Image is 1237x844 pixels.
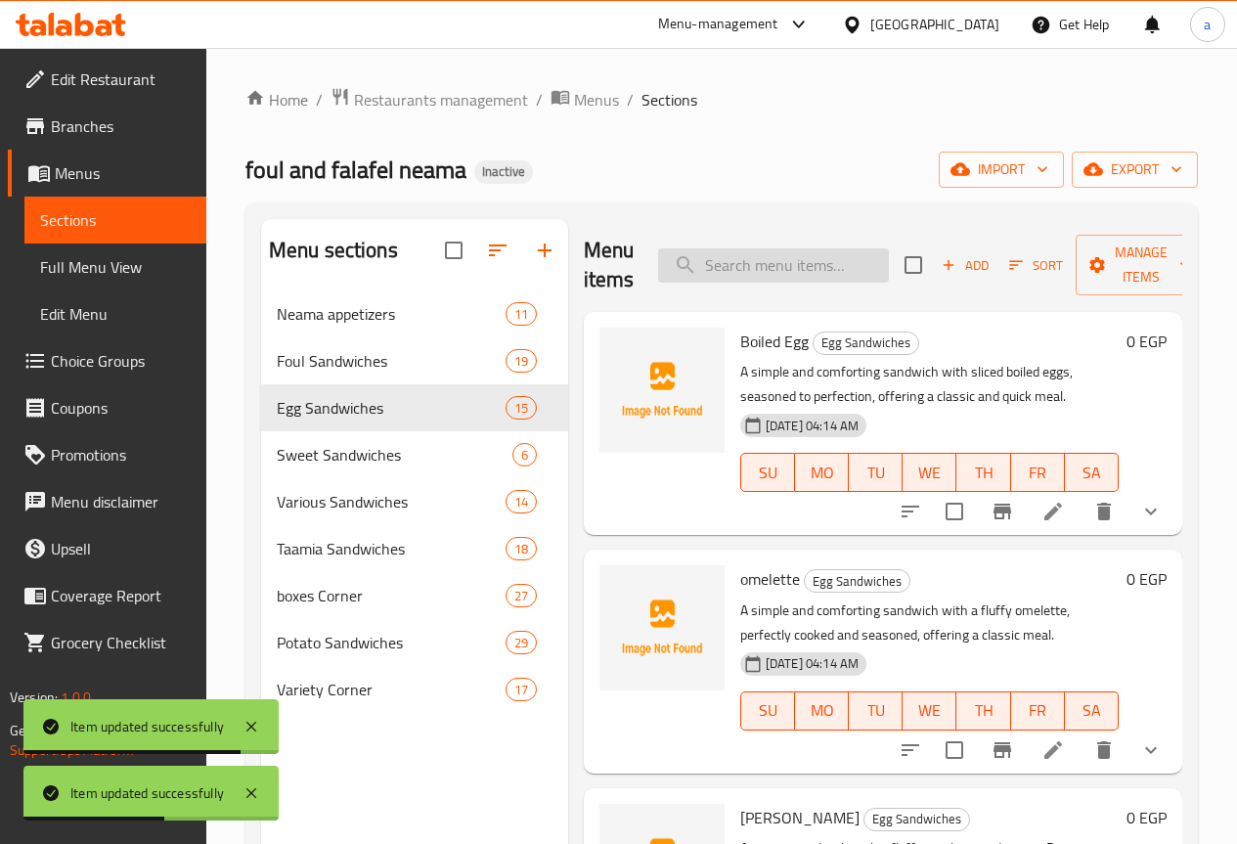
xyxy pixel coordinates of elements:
[1081,488,1127,535] button: delete
[51,349,191,373] span: Choice Groups
[507,681,536,699] span: 17
[245,88,308,111] a: Home
[506,490,537,513] div: items
[934,250,996,281] button: Add
[934,491,975,532] span: Select to update
[934,730,975,771] span: Select to update
[277,490,506,513] span: Various Sandwiches
[749,696,787,725] span: SU
[261,619,568,666] div: Potato Sandwiches29
[8,525,206,572] a: Upsell
[8,384,206,431] a: Coupons
[277,396,506,420] span: Egg Sandwiches
[1073,459,1111,487] span: SA
[813,332,919,355] div: Egg Sandwiches
[1127,488,1174,535] button: show more
[887,727,934,774] button: sort-choices
[316,88,323,111] li: /
[910,459,949,487] span: WE
[749,459,787,487] span: SU
[277,537,506,560] span: Taamia Sandwiches
[51,537,191,560] span: Upsell
[507,305,536,324] span: 11
[1139,738,1163,762] svg: Show Choices
[506,584,537,607] div: items
[506,302,537,326] div: items
[740,453,795,492] button: SU
[8,478,206,525] a: Menu disclaimer
[1065,691,1119,731] button: SA
[261,572,568,619] div: boxes Corner27
[1081,727,1127,774] button: delete
[10,737,134,763] a: Support.OpsPlatform
[740,803,860,832] span: [PERSON_NAME]
[61,685,91,710] span: 1.0.0
[1011,691,1065,731] button: FR
[979,727,1026,774] button: Branch-specific-item
[40,302,191,326] span: Edit Menu
[277,349,506,373] div: Foul Sandwiches
[24,290,206,337] a: Edit Menu
[277,302,506,326] span: Neama appetizers
[1127,328,1167,355] h6: 0 EGP
[277,584,506,607] span: boxes Corner
[261,384,568,431] div: Egg Sandwiches15
[331,87,528,112] a: Restaurants management
[261,431,568,478] div: Sweet Sandwiches6
[1004,250,1068,281] button: Sort
[758,417,866,435] span: [DATE] 04:14 AM
[574,88,619,111] span: Menus
[506,396,537,420] div: items
[8,431,206,478] a: Promotions
[8,56,206,103] a: Edit Restaurant
[863,808,970,831] div: Egg Sandwiches
[887,488,934,535] button: sort-choices
[939,254,992,277] span: Add
[1127,727,1174,774] button: show more
[893,244,934,286] span: Select section
[1204,14,1211,35] span: a
[507,493,536,511] span: 14
[506,537,537,560] div: items
[1072,152,1198,188] button: export
[1041,500,1065,523] a: Edit menu item
[277,443,512,466] div: Sweet Sandwiches
[507,587,536,605] span: 27
[814,332,918,354] span: Egg Sandwiches
[474,160,533,184] div: Inactive
[1127,804,1167,831] h6: 0 EGP
[51,67,191,91] span: Edit Restaurant
[934,250,996,281] span: Add item
[584,236,635,294] h2: Menu items
[956,453,1010,492] button: TH
[1065,453,1119,492] button: SA
[599,565,725,690] img: omelette
[261,283,568,721] nav: Menu sections
[506,678,537,701] div: items
[870,14,999,35] div: [GEOGRAPHIC_DATA]
[513,446,536,465] span: 6
[1019,696,1057,725] span: FR
[8,572,206,619] a: Coverage Report
[1139,500,1163,523] svg: Show Choices
[261,290,568,337] div: Neama appetizers11
[40,208,191,232] span: Sections
[245,87,1198,112] nav: breadcrumb
[740,599,1119,647] p: A simple and comforting sandwich with a fluffy omelette, perfectly cooked and seasoned, offering ...
[849,453,903,492] button: TU
[964,696,1002,725] span: TH
[512,443,537,466] div: items
[1019,459,1057,487] span: FR
[506,349,537,373] div: items
[1011,453,1065,492] button: FR
[261,666,568,713] div: Variety Corner17
[1087,157,1182,182] span: export
[1127,565,1167,593] h6: 0 EGP
[795,453,849,492] button: MO
[474,227,521,274] span: Sort sections
[903,691,956,731] button: WE
[245,148,466,192] span: foul and falafel neama
[599,328,725,453] img: Boiled Egg
[51,584,191,607] span: Coverage Report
